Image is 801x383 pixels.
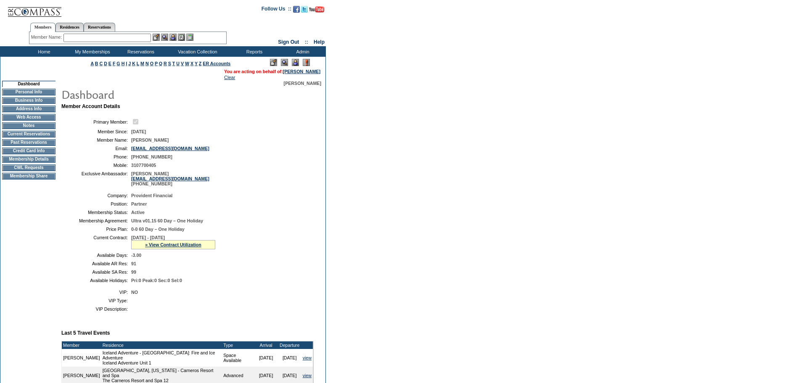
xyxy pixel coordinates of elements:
td: Available SA Res: [65,269,128,275]
td: Iceland Adventure - [GEOGRAPHIC_DATA]: Fire and Ice Adventure Iceland Adventure Unit 1 [101,349,222,367]
a: M [140,61,144,66]
a: I [126,61,127,66]
td: Exclusive Ambassador: [65,171,128,186]
td: Web Access [2,114,56,121]
td: Phone: [65,154,128,159]
a: T [172,61,175,66]
span: 3107700405 [131,163,156,168]
td: [DATE] [254,349,278,367]
span: [PERSON_NAME] [284,81,321,86]
a: O [150,61,153,66]
td: Member Name: [65,137,128,143]
td: Notes [2,122,56,129]
img: Impersonate [292,59,299,66]
span: Provident Financial [131,193,172,198]
td: Membership Agreement: [65,218,128,223]
a: B [95,61,98,66]
a: ER Accounts [203,61,230,66]
span: 91 [131,261,136,266]
a: Clear [224,75,235,80]
td: Mobile: [65,163,128,168]
img: Become our fan on Facebook [293,6,300,13]
img: Edit Mode [270,59,277,66]
img: Reservations [178,34,185,41]
td: Personal Info [2,89,56,95]
td: Home [19,46,67,57]
span: Ultra v01.15 60 Day – One Holiday [131,218,203,223]
td: Type [222,341,254,349]
td: Business Info [2,97,56,104]
span: Partner [131,201,147,206]
a: V [181,61,184,66]
img: View Mode [281,59,288,66]
a: Reservations [84,23,115,32]
td: [PERSON_NAME] [62,349,101,367]
a: [EMAIL_ADDRESS][DOMAIN_NAME] [131,146,209,151]
td: Past Reservations [2,139,56,146]
a: [EMAIL_ADDRESS][DOMAIN_NAME] [131,176,209,181]
td: VIP Type: [65,298,128,303]
a: D [104,61,107,66]
td: [DATE] [278,349,301,367]
a: W [185,61,189,66]
a: J [128,61,131,66]
a: Sign Out [278,39,299,45]
span: [DATE] [131,129,146,134]
span: [PERSON_NAME] [PHONE_NUMBER] [131,171,209,186]
td: VIP Description: [65,306,128,312]
a: Z [199,61,202,66]
a: Subscribe to our YouTube Channel [309,8,324,13]
span: You are acting on behalf of: [224,69,320,74]
td: Current Reservations [2,131,56,137]
a: Follow us on Twitter [301,8,308,13]
a: C [99,61,103,66]
img: View [161,34,168,41]
td: Current Contract: [65,235,128,249]
td: Arrival [254,341,278,349]
td: Membership Status: [65,210,128,215]
td: CWL Requests [2,164,56,171]
td: Position: [65,201,128,206]
td: Address Info [2,106,56,112]
a: L [137,61,139,66]
div: Member Name: [31,34,63,41]
img: Subscribe to our YouTube Channel [309,6,324,13]
td: Email: [65,146,128,151]
a: » View Contract Utilization [145,242,201,247]
span: 99 [131,269,136,275]
td: Follow Us :: [262,5,291,15]
a: R [164,61,167,66]
td: Price Plan: [65,227,128,232]
td: Member Since: [65,129,128,134]
td: Primary Member: [65,118,128,126]
span: :: [305,39,308,45]
a: F [113,61,116,66]
a: view [303,355,312,360]
a: view [303,373,312,378]
span: 0-0 60 Day – One Holiday [131,227,185,232]
a: U [176,61,180,66]
a: N [145,61,149,66]
a: Residences [56,23,84,32]
a: [PERSON_NAME] [283,69,320,74]
td: Admin [278,46,326,57]
b: Last 5 Travel Events [61,330,110,336]
td: Space Available [222,349,254,367]
img: Log Concern/Member Elevation [303,59,310,66]
td: Available Holidays: [65,278,128,283]
a: Become our fan on Facebook [293,8,300,13]
span: -3.00 [131,253,141,258]
a: E [108,61,111,66]
a: Q [159,61,162,66]
a: P [155,61,158,66]
td: Member [62,341,101,349]
td: Reservations [116,46,164,57]
span: Pri:0 Peak:0 Sec:0 Sel:0 [131,278,182,283]
td: Available Days: [65,253,128,258]
img: Impersonate [169,34,177,41]
img: Follow us on Twitter [301,6,308,13]
a: Y [195,61,198,66]
td: Membership Share [2,173,56,180]
td: Dashboard [2,81,56,87]
a: Help [314,39,325,45]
